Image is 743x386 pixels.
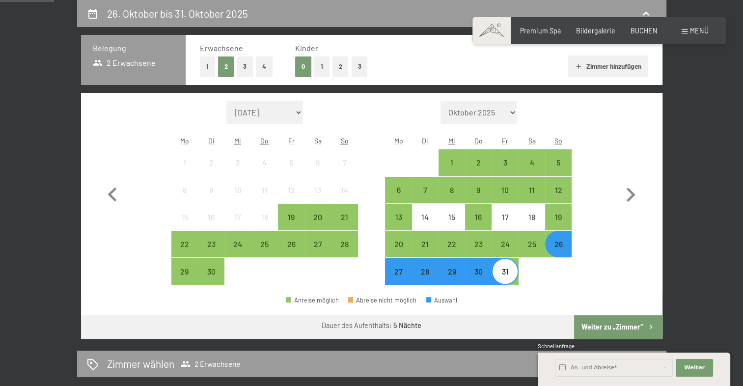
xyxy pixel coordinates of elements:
[198,149,224,176] div: Tue Sep 02 2025
[386,240,411,265] div: 20
[545,231,572,257] div: Sun Oct 26 2025
[520,159,544,183] div: 4
[385,177,412,203] div: Mon Oct 06 2025
[412,231,439,257] div: Anreise möglich
[251,204,278,230] div: Anreise nicht möglich
[520,213,544,238] div: 18
[252,213,277,238] div: 18
[568,55,648,77] button: Zimmer hinzufügen
[278,149,304,176] div: Fri Sep 05 2025
[493,159,517,183] div: 3
[465,149,492,176] div: Anreise möglich
[413,186,438,211] div: 7
[465,231,492,257] div: Anreise möglich
[474,137,483,145] abbr: Donnerstag
[440,213,464,238] div: 15
[107,357,174,371] h2: Zimmer wählen
[413,213,438,238] div: 14
[393,321,421,330] b: 5 Nächte
[413,240,438,265] div: 21
[385,204,412,230] div: Mon Oct 13 2025
[439,177,465,203] div: Anreise möglich
[546,240,571,265] div: 26
[171,177,198,203] div: Anreise nicht möglich
[465,258,492,284] div: Thu Oct 30 2025
[466,213,491,238] div: 16
[199,186,223,211] div: 9
[466,159,491,183] div: 2
[98,101,127,285] button: Vorheriger Monat
[107,7,248,20] h2: 26. Oktober bis 31. Oktober 2025
[278,177,304,203] div: Anreise nicht möglich
[690,27,709,35] span: Menü
[331,149,358,176] div: Anreise nicht möglich
[278,231,304,257] div: Fri Sep 26 2025
[332,186,357,211] div: 14
[465,149,492,176] div: Thu Oct 02 2025
[332,213,357,238] div: 21
[305,213,330,238] div: 20
[554,137,562,145] abbr: Sonntag
[180,137,189,145] abbr: Montag
[519,149,545,176] div: Anreise möglich
[545,231,572,257] div: Anreise möglich
[492,177,518,203] div: Anreise möglich
[332,159,357,183] div: 7
[466,186,491,211] div: 9
[684,364,705,372] span: Weiter
[412,177,439,203] div: Anreise möglich
[171,204,198,230] div: Anreise nicht möglich
[93,43,174,54] h3: Belegung
[528,137,535,145] abbr: Samstag
[295,56,311,77] button: 0
[252,240,277,265] div: 25
[252,186,277,211] div: 11
[198,258,224,284] div: Tue Sep 30 2025
[616,101,645,285] button: Nächster Monat
[448,137,455,145] abbr: Mittwoch
[225,159,250,183] div: 3
[199,268,223,292] div: 30
[545,177,572,203] div: Sun Oct 12 2025
[172,159,197,183] div: 1
[492,149,518,176] div: Fri Oct 03 2025
[224,149,251,176] div: Wed Sep 03 2025
[519,149,545,176] div: Sat Oct 04 2025
[492,258,518,284] div: Fri Oct 31 2025
[519,177,545,203] div: Anreise möglich
[224,149,251,176] div: Anreise nicht möglich
[546,213,571,238] div: 19
[439,258,465,284] div: Wed Oct 29 2025
[224,177,251,203] div: Anreise nicht möglich
[332,56,349,77] button: 2
[332,240,357,265] div: 28
[519,231,545,257] div: Anreise möglich
[331,177,358,203] div: Sun Sep 14 2025
[519,231,545,257] div: Sat Oct 25 2025
[200,56,215,77] button: 1
[386,213,411,238] div: 13
[200,43,243,53] span: Erwachsene
[493,186,517,211] div: 10
[198,177,224,203] div: Tue Sep 09 2025
[171,231,198,257] div: Anreise möglich
[208,137,215,145] abbr: Dienstag
[492,231,518,257] div: Fri Oct 24 2025
[576,27,615,35] a: Bildergalerie
[224,231,251,257] div: Wed Sep 24 2025
[314,137,322,145] abbr: Samstag
[288,137,294,145] abbr: Freitag
[224,231,251,257] div: Anreise möglich
[492,231,518,257] div: Anreise möglich
[341,137,349,145] abbr: Sonntag
[172,213,197,238] div: 15
[304,149,331,176] div: Sat Sep 06 2025
[171,258,198,284] div: Mon Sep 29 2025
[465,258,492,284] div: Anreise möglich
[304,177,331,203] div: Sat Sep 13 2025
[279,240,303,265] div: 26
[545,149,572,176] div: Sun Oct 05 2025
[278,231,304,257] div: Anreise möglich
[546,186,571,211] div: 12
[545,204,572,230] div: Sun Oct 19 2025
